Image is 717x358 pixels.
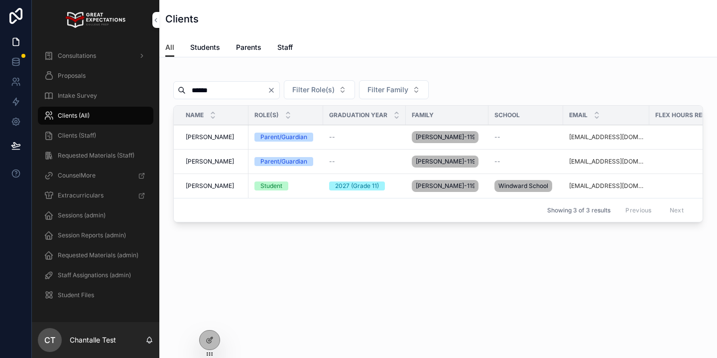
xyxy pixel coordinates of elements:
[547,206,610,214] span: Showing 3 of 3 results
[412,154,482,170] a: [PERSON_NAME]-119
[186,182,234,190] span: [PERSON_NAME]
[58,172,96,179] span: CounselMore
[494,133,500,141] span: --
[165,38,174,57] a: All
[58,191,104,199] span: Extracurriculars
[254,133,317,142] a: Parent/Guardian
[58,271,131,279] span: Staff Assignations (admin)
[494,111,520,119] span: School
[186,111,204,119] span: Name
[58,92,97,100] span: Intake Survey
[38,107,153,125] a: Clients (All)
[277,38,293,58] a: Staff
[569,111,588,119] span: Email
[58,251,138,259] span: Requested Materials (admin)
[260,181,282,190] div: Student
[329,158,400,166] a: --
[254,111,279,119] span: Role(s)
[494,178,557,194] a: Windward School
[329,133,400,141] a: --
[236,38,261,58] a: Parents
[367,85,408,95] span: Filter Family
[260,133,307,142] div: Parent/Guardian
[38,167,153,184] a: CounselMore
[165,42,174,52] span: All
[329,111,387,119] span: Graduation Year
[190,38,220,58] a: Students
[498,182,548,190] span: Windward School
[190,42,220,52] span: Students
[329,133,335,141] span: --
[494,133,557,141] a: --
[70,335,116,345] p: Chantalle Test
[329,181,400,190] a: 2027 (Grade 11)
[32,40,159,317] div: scrollable content
[236,42,261,52] span: Parents
[412,129,482,145] a: [PERSON_NAME]-119
[186,182,242,190] a: [PERSON_NAME]
[58,231,126,239] span: Session Reports (admin)
[38,206,153,224] a: Sessions (admin)
[58,291,94,299] span: Student Files
[569,158,643,166] a: [EMAIL_ADDRESS][DOMAIN_NAME]
[335,181,379,190] div: 2027 (Grade 11)
[569,182,643,190] a: [EMAIL_ADDRESS][DOMAIN_NAME]
[494,158,500,166] span: --
[186,133,234,141] span: [PERSON_NAME]
[186,158,234,166] span: [PERSON_NAME]
[254,181,317,190] a: Student
[58,112,90,120] span: Clients (All)
[58,211,106,219] span: Sessions (admin)
[254,157,317,166] a: Parent/Guardian
[58,72,86,80] span: Proposals
[186,158,242,166] a: [PERSON_NAME]
[58,152,134,160] span: Requested Materials (Staff)
[66,12,125,28] img: App logo
[412,111,434,119] span: Family
[38,186,153,204] a: Extracurriculars
[38,87,153,105] a: Intake Survey
[569,133,643,141] a: [EMAIL_ADDRESS][DOMAIN_NAME]
[412,178,482,194] a: [PERSON_NAME]-119
[165,12,199,26] h1: Clients
[38,147,153,165] a: Requested Materials (Staff)
[186,133,242,141] a: [PERSON_NAME]
[267,86,279,94] button: Clear
[277,42,293,52] span: Staff
[416,182,475,190] span: [PERSON_NAME]-119
[38,246,153,264] a: Requested Materials (admin)
[38,47,153,65] a: Consultations
[359,80,429,99] button: Select Button
[284,80,355,99] button: Select Button
[38,226,153,244] a: Session Reports (admin)
[329,158,335,166] span: --
[260,157,307,166] div: Parent/Guardian
[58,52,96,60] span: Consultations
[416,133,475,141] span: [PERSON_NAME]-119
[38,67,153,85] a: Proposals
[58,132,96,140] span: Clients (Staff)
[38,127,153,145] a: Clients (Staff)
[38,266,153,284] a: Staff Assignations (admin)
[38,286,153,304] a: Student Files
[44,334,55,346] span: CT
[416,158,475,166] span: [PERSON_NAME]-119
[494,158,557,166] a: --
[292,85,335,95] span: Filter Role(s)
